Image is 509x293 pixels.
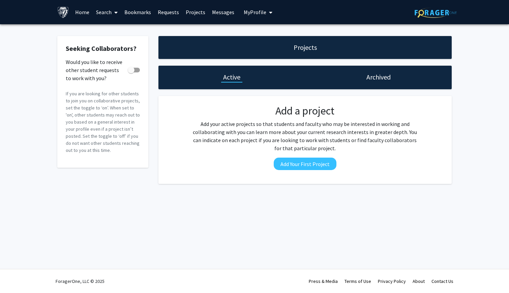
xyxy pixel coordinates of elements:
[182,0,209,24] a: Projects
[413,278,425,284] a: About
[66,90,140,154] p: If you are looking for other students to join you on collaborative projects, set the toggle to ‘o...
[309,278,338,284] a: Press & Media
[415,7,457,18] img: ForagerOne Logo
[72,0,93,24] a: Home
[274,158,336,170] button: Add Your First Project
[209,0,238,24] a: Messages
[431,278,453,284] a: Contact Us
[294,43,317,52] h1: Projects
[345,278,371,284] a: Terms of Use
[5,263,29,288] iframe: Chat
[57,6,69,18] img: Johns Hopkins University Logo
[191,120,419,152] p: Add your active projects so that students and faculty who may be interested in working and collab...
[66,44,140,53] h2: Seeking Collaborators?
[66,58,125,82] span: Would you like to receive other student requests to work with you?
[121,0,154,24] a: Bookmarks
[154,0,182,24] a: Requests
[244,9,266,15] span: My Profile
[223,72,240,82] h1: Active
[366,72,391,82] h1: Archived
[378,278,406,284] a: Privacy Policy
[93,0,121,24] a: Search
[56,269,104,293] div: ForagerOne, LLC © 2025
[191,104,419,117] h2: Add a project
